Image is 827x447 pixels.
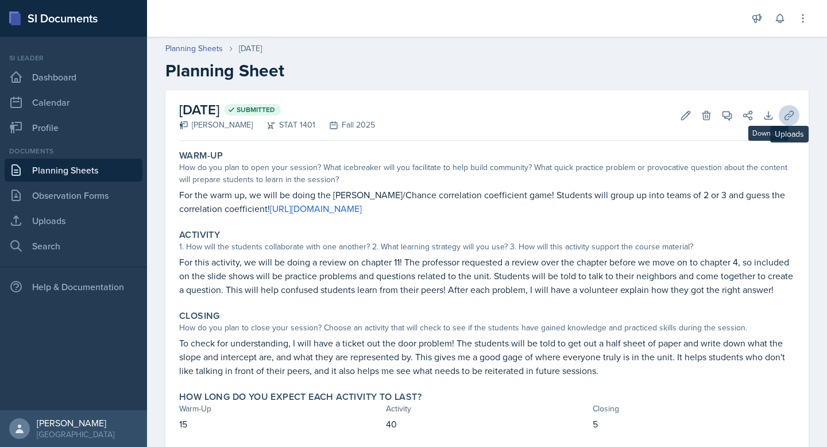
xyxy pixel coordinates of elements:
div: How do you plan to close your session? Choose an activity that will check to see if the students ... [179,322,795,334]
a: Uploads [5,209,142,232]
label: How long do you expect each activity to last? [179,391,422,403]
div: Closing [593,403,795,415]
h2: [DATE] [179,99,375,120]
a: [URL][DOMAIN_NAME] [270,202,362,215]
a: Observation Forms [5,184,142,207]
a: Search [5,234,142,257]
label: Closing [179,310,220,322]
p: 15 [179,417,381,431]
div: [GEOGRAPHIC_DATA] [37,429,114,440]
div: Documents [5,146,142,156]
div: [PERSON_NAME] [179,119,253,131]
div: Fall 2025 [315,119,375,131]
h2: Planning Sheet [165,60,809,81]
p: 5 [593,417,795,431]
button: Uploads [779,105,799,126]
a: Calendar [5,91,142,114]
div: STAT 1401 [253,119,315,131]
div: Si leader [5,53,142,63]
button: Download [758,105,779,126]
label: Warm-Up [179,150,223,161]
p: To check for understanding, I will have a ticket out the door problem! The students will be told ... [179,336,795,377]
div: [PERSON_NAME] [37,417,114,429]
div: Warm-Up [179,403,381,415]
div: Help & Documentation [5,275,142,298]
a: Dashboard [5,65,142,88]
p: For this activity, we will be doing a review on chapter 11! The professor requested a review over... [179,255,795,296]
p: 40 [386,417,588,431]
label: Activity [179,229,220,241]
div: 1. How will the students collaborate with one another? 2. What learning strategy will you use? 3.... [179,241,795,253]
div: How do you plan to open your session? What icebreaker will you facilitate to help build community... [179,161,795,186]
div: [DATE] [239,43,262,55]
span: Submitted [237,105,275,114]
a: Profile [5,116,142,139]
p: For the warm up, we will be doing the [PERSON_NAME]/Chance correlation coefficient game! Students... [179,188,795,215]
div: Activity [386,403,588,415]
a: Planning Sheets [165,43,223,55]
a: Planning Sheets [5,159,142,182]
